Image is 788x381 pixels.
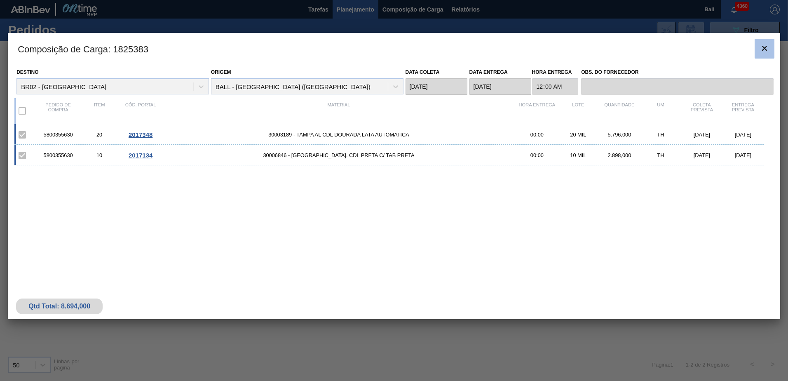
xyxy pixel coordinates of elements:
[79,102,120,120] div: Item
[640,152,681,158] div: TH
[22,303,96,310] div: Qtd Total: 8.694,000
[681,102,722,120] div: Coleta Prevista
[599,132,640,138] div: 5.796,000
[722,102,764,120] div: Entrega Prevista
[211,69,231,75] label: Origem
[516,132,558,138] div: 00:00
[469,78,531,95] input: dd/mm/yyyy
[640,132,681,138] div: TH
[161,152,516,158] span: 30006846 - TAMPA AL. CDL PRETA C/ TAB PRETA
[558,132,599,138] div: 20 MIL
[120,152,161,159] div: Ir para o Pedido
[558,152,599,158] div: 10 MIL
[599,152,640,158] div: 2.898,000
[8,33,780,64] h3: Composição de Carga : 1825383
[120,102,161,120] div: Cód. Portal
[558,102,599,120] div: Lote
[681,132,722,138] div: [DATE]
[532,66,579,78] label: Hora Entrega
[406,69,440,75] label: Data coleta
[38,132,79,138] div: 5800355630
[129,131,152,138] span: 2017348
[120,131,161,138] div: Ir para o Pedido
[516,152,558,158] div: 00:00
[599,102,640,120] div: Quantidade
[469,69,508,75] label: Data entrega
[161,102,516,120] div: Material
[681,152,722,158] div: [DATE]
[722,152,764,158] div: [DATE]
[406,78,467,95] input: dd/mm/yyyy
[16,69,38,75] label: Destino
[79,152,120,158] div: 10
[129,152,152,159] span: 2017134
[38,152,79,158] div: 5800355630
[722,132,764,138] div: [DATE]
[161,132,516,138] span: 30003189 - TAMPA AL CDL DOURADA LATA AUTOMATICA
[640,102,681,120] div: UM
[516,102,558,120] div: Hora Entrega
[38,102,79,120] div: Pedido de compra
[581,66,774,78] label: Obs. do Fornecedor
[79,132,120,138] div: 20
